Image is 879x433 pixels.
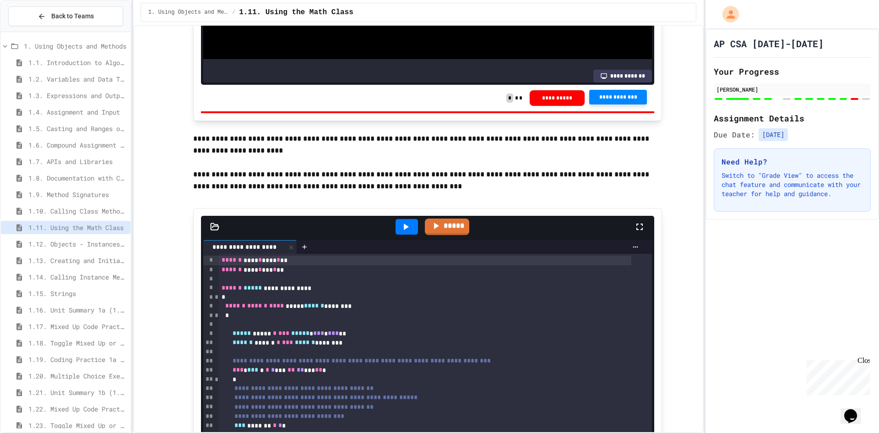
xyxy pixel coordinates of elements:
span: 1.6. Compound Assignment Operators [28,140,127,150]
div: My Account [713,4,741,25]
span: 1.7. APIs and Libraries [28,157,127,166]
span: 1.9. Method Signatures [28,190,127,199]
span: 1.12. Objects - Instances of Classes [28,239,127,249]
span: 1.4. Assignment and Input [28,107,127,117]
span: 1.10. Calling Class Methods [28,206,127,216]
span: 1.11. Using the Math Class [28,223,127,232]
h2: Assignment Details [714,112,871,125]
span: 1.17. Mixed Up Code Practice 1.1-1.6 [28,322,127,331]
span: 1.11. Using the Math Class [239,7,353,18]
span: 1.20. Multiple Choice Exercises for Unit 1a (1.1-1.6) [28,371,127,381]
span: 1.23. Toggle Mixed Up or Write Code Practice 1b (1.7-1.15) [28,421,127,430]
h1: AP CSA [DATE]-[DATE] [714,37,824,50]
iframe: chat widget [803,356,870,395]
span: 1. Using Objects and Methods [24,41,127,51]
span: 1.13. Creating and Initializing Objects: Constructors [28,256,127,265]
span: 1.2. Variables and Data Types [28,74,127,84]
button: Back to Teams [8,6,123,26]
p: Switch to "Grade View" to access the chat feature and communicate with your teacher for help and ... [722,171,863,198]
span: 1.18. Toggle Mixed Up or Write Code Practice 1.1-1.6 [28,338,127,348]
span: 1.14. Calling Instance Methods [28,272,127,282]
span: 1.16. Unit Summary 1a (1.1-1.6) [28,305,127,315]
span: / [232,9,235,16]
span: 1.15. Strings [28,289,127,298]
span: 1.1. Introduction to Algorithms, Programming, and Compilers [28,58,127,67]
iframe: chat widget [841,396,870,424]
span: [DATE] [759,128,788,141]
span: 1. Using Objects and Methods [148,9,228,16]
div: [PERSON_NAME] [716,85,868,93]
span: 1.22. Mixed Up Code Practice 1b (1.7-1.15) [28,404,127,414]
h3: Need Help? [722,156,863,167]
span: 1.3. Expressions and Output [New] [28,91,127,100]
h2: Your Progress [714,65,871,78]
span: Back to Teams [51,11,94,21]
span: 1.19. Coding Practice 1a (1.1-1.6) [28,355,127,364]
div: Chat with us now!Close [4,4,63,58]
span: 1.21. Unit Summary 1b (1.7-1.15) [28,388,127,397]
span: Due Date: [714,129,755,140]
span: 1.5. Casting and Ranges of Values [28,124,127,133]
span: 1.8. Documentation with Comments and Preconditions [28,173,127,183]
